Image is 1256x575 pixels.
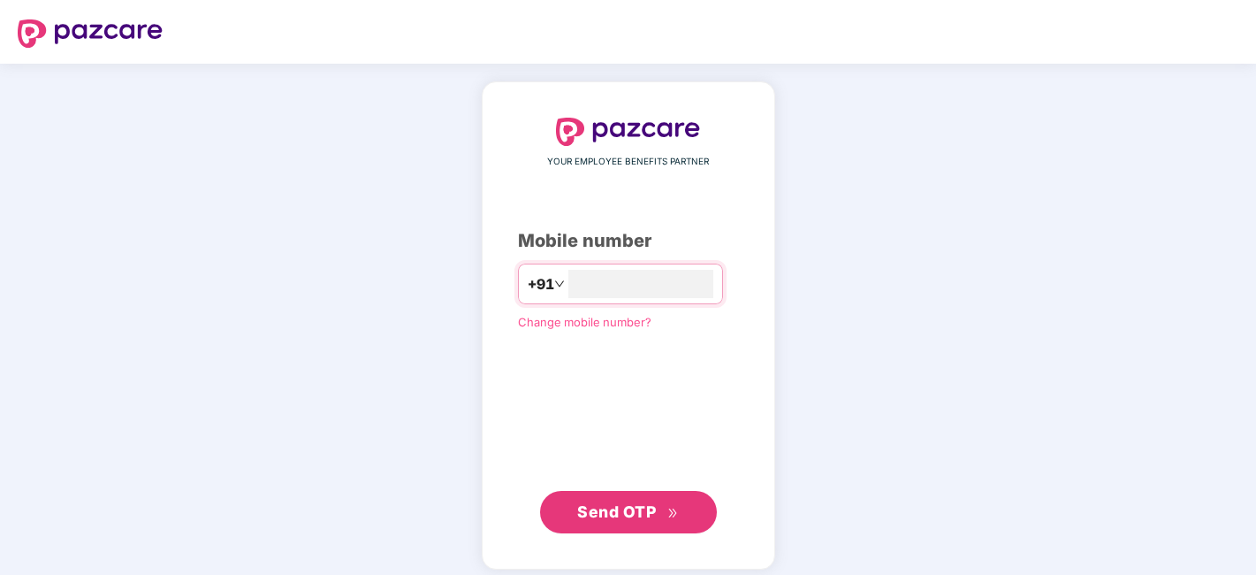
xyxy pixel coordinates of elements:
span: Send OTP [577,502,656,521]
img: logo [556,118,701,146]
span: double-right [667,508,679,519]
span: YOUR EMPLOYEE BENEFITS PARTNER [547,155,709,169]
a: Change mobile number? [518,315,651,329]
img: logo [18,19,163,48]
div: Mobile number [518,227,739,255]
span: +91 [528,273,554,295]
span: down [554,279,565,289]
button: Send OTPdouble-right [540,491,717,533]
